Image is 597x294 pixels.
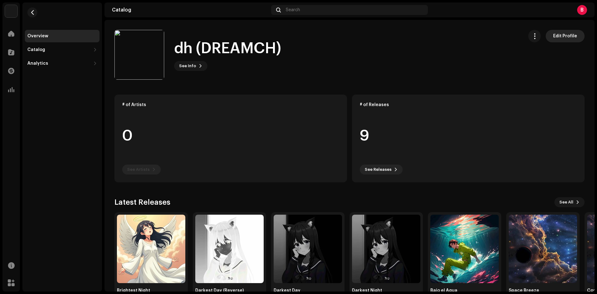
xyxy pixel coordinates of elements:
re-m-nav-item: Overview [25,30,99,42]
button: See Info [174,61,207,71]
img: 9521a057-c76e-4bc2-a9c4-920d52cd0ae9 [114,30,164,80]
span: See Info [179,60,196,72]
div: Darkest Day [274,288,342,293]
button: Edit Profile [546,30,585,42]
div: B [577,5,587,15]
div: Catalog [27,47,45,52]
re-o-card-data: # of Artists [114,95,347,182]
img: 58231f91-b8d0-4b23-b1b3-0047d2935375 [509,215,577,283]
div: Darkest Day (Reverse) [195,288,264,293]
div: Catalog [112,7,269,12]
div: Space Breeze [509,288,577,293]
img: 2ab3acf5-d21d-44c1-84a1-c87f4cb91b02 [274,215,342,283]
div: Overview [27,34,48,39]
img: 91d908d6-78c7-43ee-b2fb-1d3136d8d52b [195,215,264,283]
re-m-nav-dropdown: Analytics [25,57,99,70]
img: 04cf8fc8-8ab7-482d-ac08-a72210662712 [117,215,185,283]
re-m-nav-dropdown: Catalog [25,44,99,56]
div: Darkest Night [352,288,420,293]
h3: Latest Releases [114,197,170,207]
img: 33004b37-325d-4a8b-b51f-c12e9b964943 [5,5,17,17]
span: Edit Profile [553,30,577,42]
div: Bajo el Agua [430,288,499,293]
button: See All [554,197,585,207]
span: See Releases [365,163,391,176]
button: See Releases [360,165,403,175]
div: Analytics [27,61,48,66]
span: See All [559,196,573,208]
div: # of Releases [360,102,577,107]
span: Search [286,7,300,12]
img: 923f7581-97d8-4923-b83f-fd75912b9403 [430,215,499,283]
img: bf13681b-92e7-4e40-b0e0-621067390efd [352,215,420,283]
h1: dh (DREAMCH) [174,39,281,58]
div: Brightest Night [117,288,185,293]
re-o-card-data: # of Releases [352,95,585,182]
